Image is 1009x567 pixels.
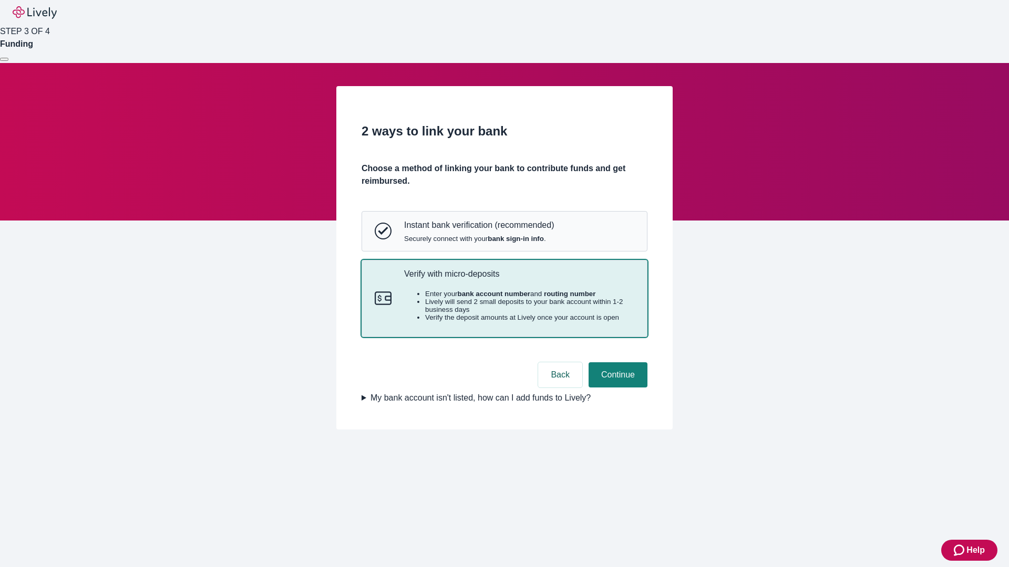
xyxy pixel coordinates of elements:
button: Zendesk support iconHelp [941,540,997,561]
svg: Zendesk support icon [954,544,966,556]
h2: 2 ways to link your bank [362,122,647,141]
p: Verify with micro-deposits [404,269,634,279]
svg: Micro-deposits [375,290,392,307]
span: Help [966,544,985,556]
svg: Instant bank verification [375,223,392,239]
strong: routing number [544,290,595,298]
button: Instant bank verificationInstant bank verification (recommended)Securely connect with yourbank si... [362,212,647,250]
h4: Choose a method of linking your bank to contribute funds and get reimbursed. [362,162,647,187]
button: Micro-depositsVerify with micro-depositsEnter yourbank account numberand routing numberLively wil... [362,260,647,337]
li: Enter your and [425,290,634,298]
button: Continue [589,362,647,387]
p: Instant bank verification (recommended) [404,220,554,230]
li: Lively will send 2 small deposits to your bank account within 1-2 business days [425,298,634,313]
span: Securely connect with your . [404,235,554,243]
strong: bank account number [458,290,531,298]
summary: My bank account isn't listed, how can I add funds to Lively? [362,392,647,404]
button: Back [538,362,582,387]
strong: bank sign-in info [488,235,544,243]
li: Verify the deposit amounts at Lively once your account is open [425,313,634,321]
img: Lively [13,6,57,19]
